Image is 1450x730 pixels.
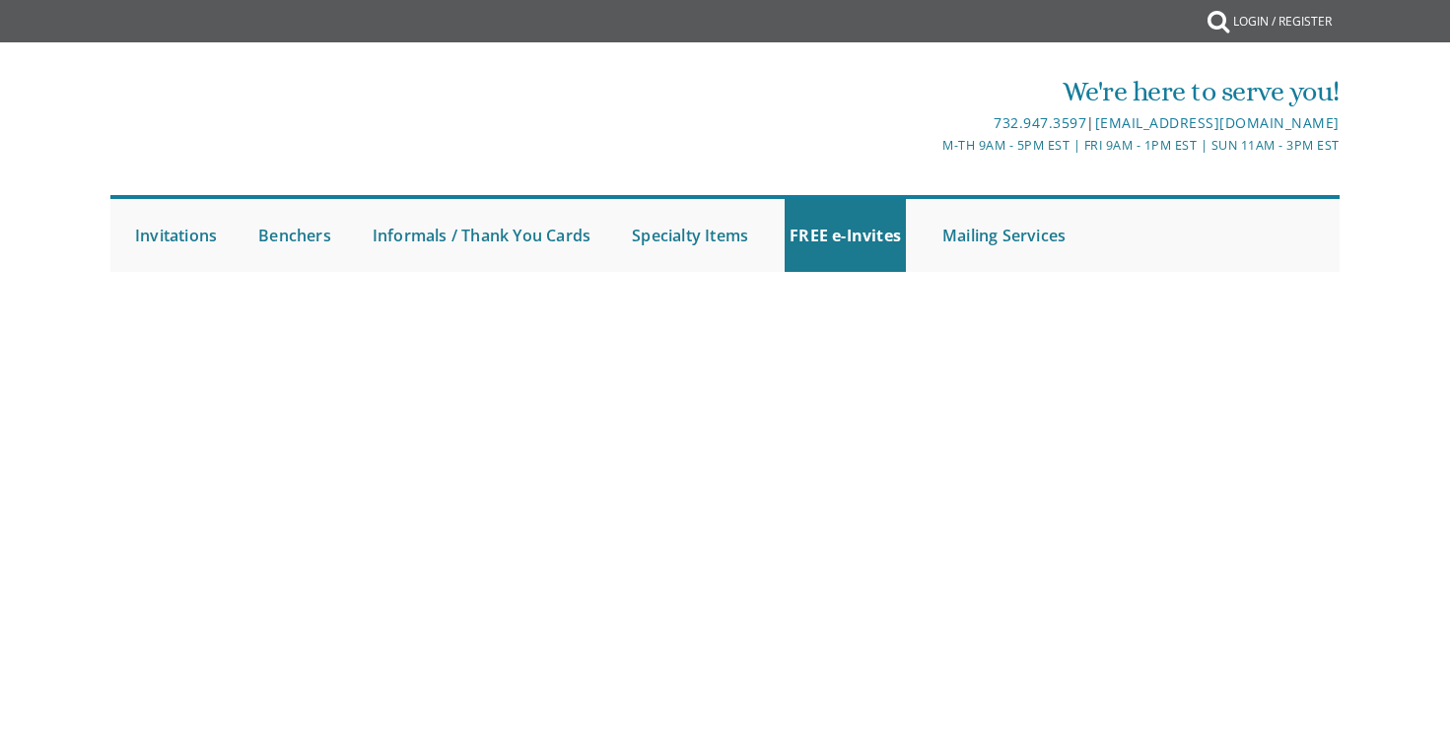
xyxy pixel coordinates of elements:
[994,113,1086,132] a: 732.947.3597
[1095,113,1340,132] a: [EMAIL_ADDRESS][DOMAIN_NAME]
[521,111,1340,135] div: |
[521,72,1340,111] div: We're here to serve you!
[368,199,595,272] a: Informals / Thank You Cards
[130,199,222,272] a: Invitations
[253,199,336,272] a: Benchers
[521,135,1340,156] div: M-Th 9am - 5pm EST | Fri 9am - 1pm EST | Sun 11am - 3pm EST
[627,199,753,272] a: Specialty Items
[785,199,906,272] a: FREE e-Invites
[937,199,1070,272] a: Mailing Services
